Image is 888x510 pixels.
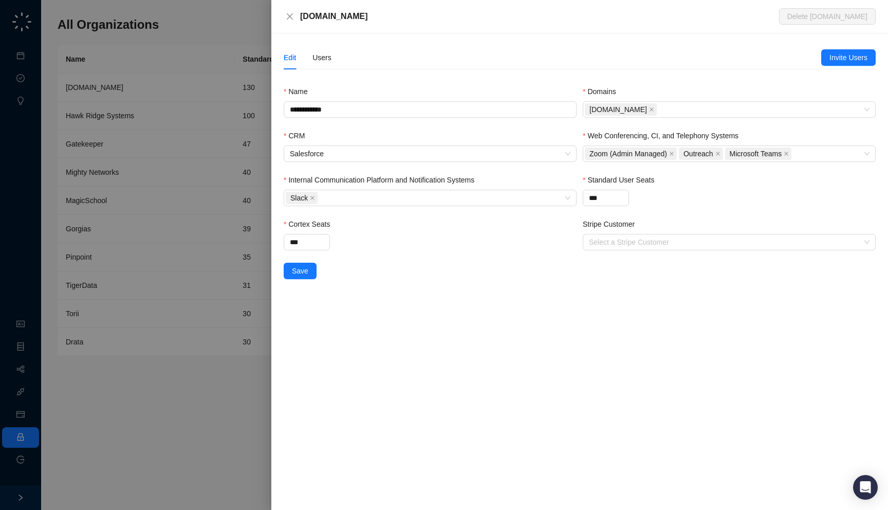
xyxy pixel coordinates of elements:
[583,174,661,186] label: Standard User Seats
[589,104,647,115] span: [DOMAIN_NAME]
[284,10,296,23] button: Close
[284,263,317,279] button: Save
[829,52,867,63] span: Invite Users
[649,107,654,112] span: close
[310,195,315,201] span: close
[286,12,294,21] span: close
[284,86,315,97] label: Name
[669,151,674,156] span: close
[784,151,789,156] span: close
[725,148,792,160] span: Microsoft Teams
[853,475,878,500] div: Open Intercom Messenger
[583,190,628,206] input: Standard User Seats
[583,130,746,141] label: Web Conferencing, CI, and Telephony Systems
[284,234,329,250] input: Cortex Seats
[286,192,318,204] span: Slack
[683,148,713,159] span: Outreach
[284,218,337,230] label: Cortex Seats
[284,174,482,186] label: Internal Communication Platform and Notification Systems
[320,194,322,202] input: Internal Communication Platform and Notification Systems
[284,52,296,63] div: Edit
[589,234,863,250] input: Stripe Customer
[300,10,779,23] div: [DOMAIN_NAME]
[715,151,720,156] span: close
[292,265,308,277] span: Save
[659,106,661,114] input: Domains
[793,150,795,158] input: Web Conferencing, CI, and Telephony Systems
[583,86,623,97] label: Domains
[679,148,723,160] span: Outreach
[779,8,876,25] button: Delete [DOMAIN_NAME]
[585,103,657,116] span: synthesia.io
[312,52,331,63] div: Users
[290,192,308,204] span: Slack
[585,148,677,160] span: Zoom (Admin Managed)
[821,49,876,66] button: Invite Users
[589,148,667,159] span: Zoom (Admin Managed)
[284,101,577,118] input: Name
[290,146,570,161] span: Salesforce
[730,148,782,159] span: Microsoft Teams
[284,130,312,141] label: CRM
[583,218,642,230] label: Stripe Customer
